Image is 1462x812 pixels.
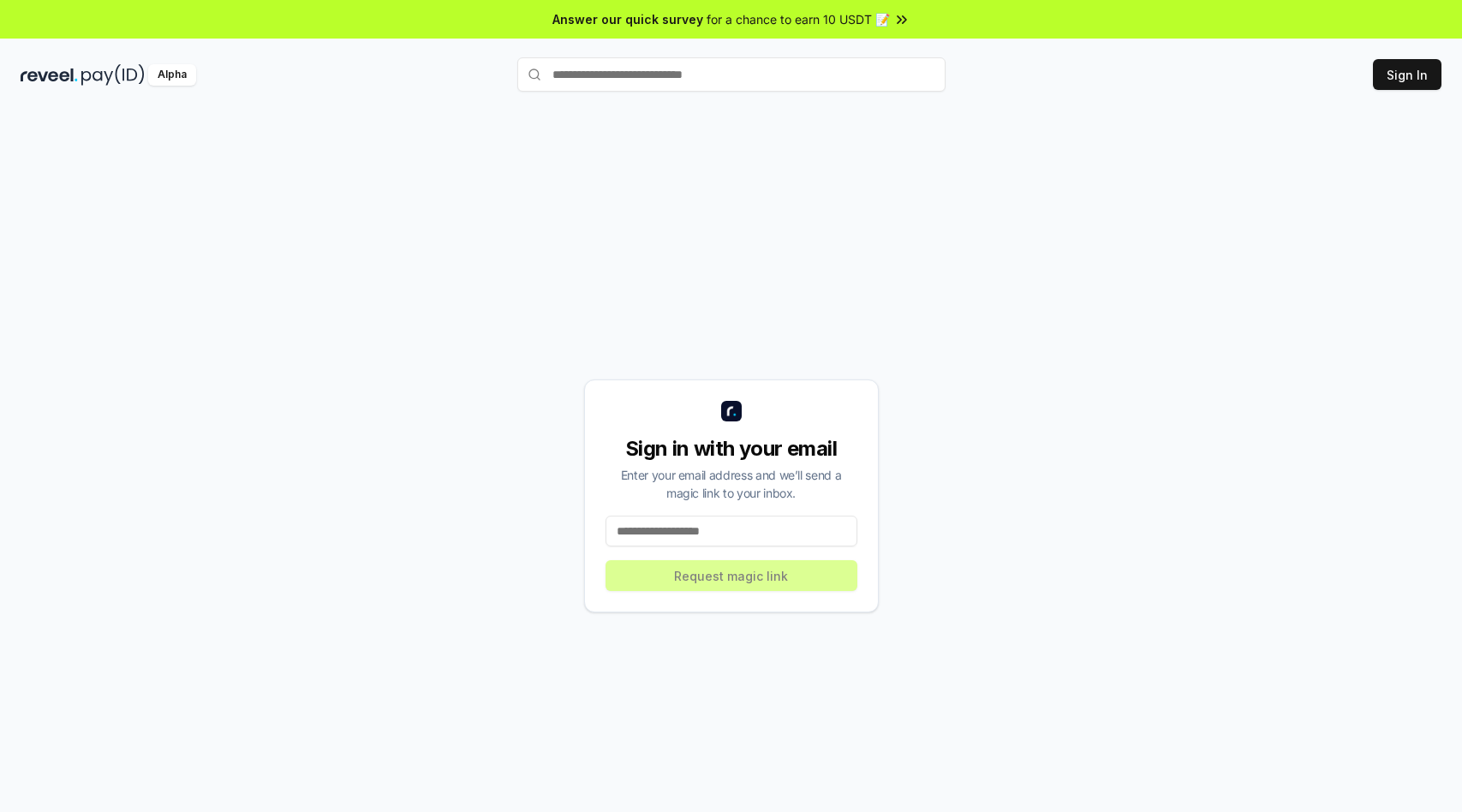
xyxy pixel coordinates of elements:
span: Answer our quick survey [552,10,703,28]
img: reveel_dark [21,64,78,86]
img: pay_id [81,64,145,86]
div: Sign in with your email [606,435,857,463]
div: Alpha [148,64,196,86]
span: for a chance to earn 10 USDT 📝 [707,10,890,28]
button: Sign In [1373,59,1441,90]
div: Enter your email address and we’ll send a magic link to your inbox. [606,466,857,502]
img: logo_small [721,401,742,421]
